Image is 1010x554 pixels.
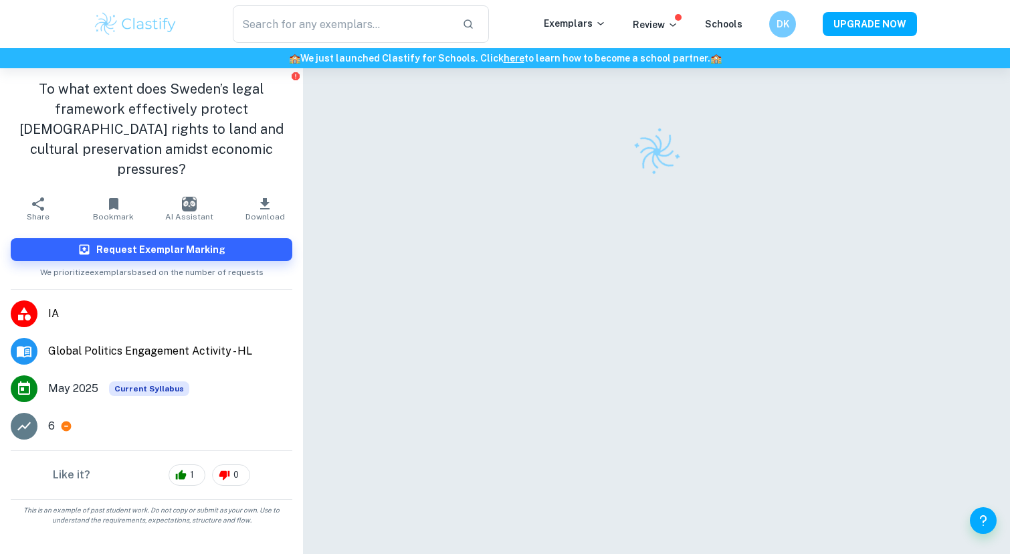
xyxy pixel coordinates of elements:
img: Clastify logo [93,11,178,37]
button: DK [769,11,796,37]
button: Download [227,190,303,227]
span: Current Syllabus [109,381,189,396]
input: Search for any exemplars... [233,5,451,43]
button: AI Assistant [152,190,227,227]
span: We prioritize exemplars based on the number of requests [40,261,264,278]
span: May 2025 [48,381,98,397]
a: Schools [705,19,742,29]
span: 🏫 [289,53,300,64]
span: Share [27,212,49,221]
div: 1 [169,464,205,486]
button: Bookmark [76,190,151,227]
span: 1 [183,468,201,482]
span: IA [48,306,292,322]
button: Request Exemplar Marking [11,238,292,261]
a: here [504,53,524,64]
button: UPGRADE NOW [823,12,917,36]
span: Global Politics Engagement Activity - HL [48,343,292,359]
span: Download [245,212,285,221]
span: Bookmark [93,212,134,221]
div: 0 [212,464,250,486]
span: AI Assistant [165,212,213,221]
h1: To what extent does Sweden’s legal framework effectively protect [DEMOGRAPHIC_DATA] rights to lan... [11,79,292,179]
span: This is an example of past student work. Do not copy or submit as your own. Use to understand the... [5,505,298,525]
h6: DK [775,17,791,31]
button: Report issue [290,71,300,81]
img: AI Assistant [182,197,197,211]
span: 0 [226,468,246,482]
p: 6 [48,418,55,434]
p: Exemplars [544,16,606,31]
h6: Request Exemplar Marking [96,242,225,257]
img: Clastify logo [624,119,689,184]
span: 🏫 [710,53,722,64]
h6: Like it? [53,467,90,483]
h6: We just launched Clastify for Schools. Click to learn how to become a school partner. [3,51,1007,66]
div: This exemplar is based on the current syllabus. Feel free to refer to it for inspiration/ideas wh... [109,381,189,396]
p: Review [633,17,678,32]
button: Help and Feedback [970,507,997,534]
